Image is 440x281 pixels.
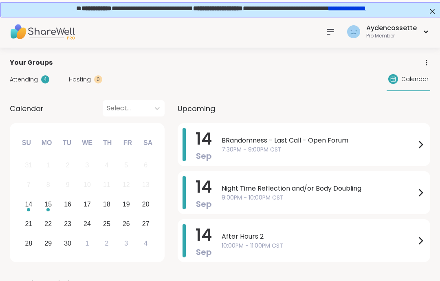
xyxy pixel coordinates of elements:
[222,136,416,145] span: BRandomness - Last Call - Open Forum
[25,160,32,171] div: 31
[59,215,77,233] div: Choose Tuesday, September 23rd, 2025
[98,215,116,233] div: Choose Thursday, September 25th, 2025
[27,179,31,190] div: 7
[117,215,135,233] div: Choose Friday, September 26th, 2025
[196,224,212,246] span: 14
[86,238,89,249] div: 1
[366,24,417,33] div: Aydencossette
[196,246,212,258] span: Sep
[99,134,117,152] div: Th
[103,179,110,190] div: 11
[84,218,91,229] div: 24
[222,193,416,202] span: 9:00PM - 10:00PM CST
[117,157,135,174] div: Not available Friday, September 5th, 2025
[142,179,150,190] div: 13
[64,238,71,249] div: 30
[196,176,212,198] span: 14
[105,160,108,171] div: 4
[144,238,147,249] div: 4
[137,176,154,194] div: Not available Saturday, September 13th, 2025
[46,160,50,171] div: 1
[58,134,76,152] div: Tu
[79,196,96,213] div: Choose Wednesday, September 17th, 2025
[196,150,212,162] span: Sep
[98,235,116,252] div: Choose Thursday, October 2nd, 2025
[137,196,154,213] div: Choose Saturday, September 20th, 2025
[59,235,77,252] div: Choose Tuesday, September 30th, 2025
[20,196,37,213] div: Choose Sunday, September 14th, 2025
[98,157,116,174] div: Not available Thursday, September 4th, 2025
[18,134,35,152] div: Su
[78,134,96,152] div: We
[20,215,37,233] div: Choose Sunday, September 21st, 2025
[347,25,360,38] img: Aydencossette
[124,238,128,249] div: 3
[123,179,130,190] div: 12
[137,157,154,174] div: Not available Saturday, September 6th, 2025
[66,179,70,190] div: 9
[19,156,155,253] div: month 2025-09
[123,199,130,210] div: 19
[79,235,96,252] div: Choose Wednesday, October 1st, 2025
[142,199,150,210] div: 20
[69,75,91,84] span: Hosting
[124,160,128,171] div: 5
[178,103,215,114] span: Upcoming
[64,199,71,210] div: 16
[40,235,57,252] div: Choose Monday, September 29th, 2025
[103,199,110,210] div: 18
[137,215,154,233] div: Choose Saturday, September 27th, 2025
[117,235,135,252] div: Choose Friday, October 3rd, 2025
[40,157,57,174] div: Not available Monday, September 1st, 2025
[123,218,130,229] div: 26
[20,235,37,252] div: Choose Sunday, September 28th, 2025
[20,157,37,174] div: Not available Sunday, August 31st, 2025
[25,199,32,210] div: 14
[59,157,77,174] div: Not available Tuesday, September 2nd, 2025
[40,196,57,213] div: Choose Monday, September 15th, 2025
[25,238,32,249] div: 28
[196,127,212,150] span: 14
[117,196,135,213] div: Choose Friday, September 19th, 2025
[222,184,416,193] span: Night Time Reflection and/or Body Doubling
[139,134,157,152] div: Sa
[37,134,55,152] div: Mo
[59,176,77,194] div: Not available Tuesday, September 9th, 2025
[222,145,416,154] span: 7:30PM - 9:00PM CST
[64,218,71,229] div: 23
[142,218,150,229] div: 27
[98,176,116,194] div: Not available Thursday, September 11th, 2025
[86,160,89,171] div: 3
[40,215,57,233] div: Choose Monday, September 22nd, 2025
[137,235,154,252] div: Choose Saturday, October 4th, 2025
[144,160,147,171] div: 6
[79,157,96,174] div: Not available Wednesday, September 3rd, 2025
[401,75,429,83] span: Calendar
[44,238,52,249] div: 29
[84,199,91,210] div: 17
[79,215,96,233] div: Choose Wednesday, September 24th, 2025
[44,199,52,210] div: 15
[10,18,75,46] img: ShareWell Nav Logo
[117,176,135,194] div: Not available Friday, September 12th, 2025
[10,75,38,84] span: Attending
[222,241,416,250] span: 10:00PM - 11:00PM CST
[40,176,57,194] div: Not available Monday, September 8th, 2025
[66,160,70,171] div: 2
[103,218,110,229] div: 25
[222,232,416,241] span: After Hours 2
[119,134,136,152] div: Fr
[105,238,108,249] div: 2
[84,179,91,190] div: 10
[44,218,52,229] div: 22
[10,58,53,68] span: Your Groups
[46,179,50,190] div: 8
[196,198,212,210] span: Sep
[25,218,32,229] div: 21
[94,75,102,83] div: 0
[366,33,417,40] div: Pro Member
[79,176,96,194] div: Not available Wednesday, September 10th, 2025
[59,196,77,213] div: Choose Tuesday, September 16th, 2025
[98,196,116,213] div: Choose Thursday, September 18th, 2025
[41,75,49,83] div: 4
